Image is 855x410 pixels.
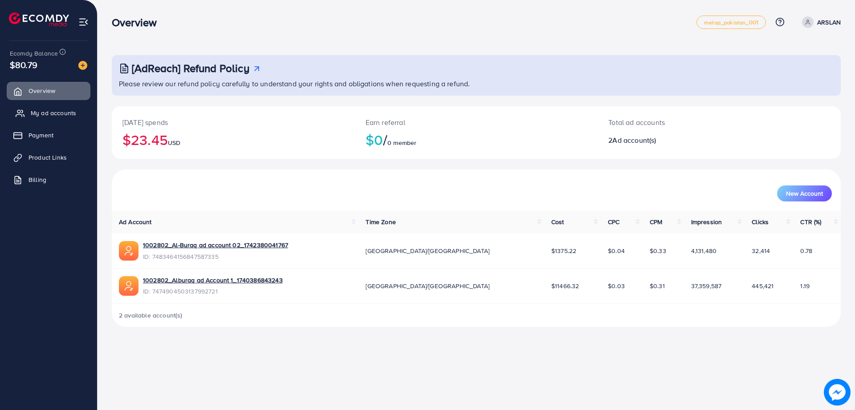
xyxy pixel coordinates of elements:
span: 445,421 [752,281,774,290]
button: New Account [777,185,832,201]
span: Impression [691,217,722,226]
p: Total ad accounts [608,117,769,128]
span: 4,131,480 [691,246,717,255]
span: New Account [786,190,823,197]
img: menu [78,17,89,27]
span: $0.04 [608,246,625,255]
span: 0.78 [800,246,812,255]
img: ic-ads-acc.e4c84228.svg [119,276,138,296]
span: metap_pakistan_001 [704,20,758,25]
span: Billing [28,175,46,184]
h2: $23.45 [122,131,344,148]
a: ARSLAN [798,16,841,28]
span: My ad accounts [31,109,76,117]
span: ID: 7483464156847587335 [143,252,288,261]
h2: $0 [366,131,587,148]
span: ID: 7474904503137992721 [143,287,283,296]
span: Time Zone [366,217,395,226]
span: Cost [551,217,564,226]
a: Product Links [7,149,90,166]
span: $0.33 [650,246,666,255]
span: 1.19 [800,281,810,290]
img: logo [9,12,69,26]
span: CTR (%) [800,217,821,226]
span: 37,359,587 [691,281,722,290]
h3: [AdReach] Refund Policy [132,62,249,75]
span: 2 available account(s) [119,311,183,320]
span: $11466.32 [551,281,579,290]
span: Ad Account [119,217,152,226]
span: 0 member [387,138,416,147]
p: [DATE] spends [122,117,344,128]
span: 32,414 [752,246,770,255]
span: [GEOGRAPHIC_DATA]/[GEOGRAPHIC_DATA] [366,246,489,255]
span: Ecomdy Balance [10,49,58,58]
span: Overview [28,86,55,95]
img: image [78,61,87,70]
span: Clicks [752,217,769,226]
span: [GEOGRAPHIC_DATA]/[GEOGRAPHIC_DATA] [366,281,489,290]
span: $80.79 [10,58,37,71]
span: $1375.22 [551,246,576,255]
span: Ad account(s) [612,135,656,145]
a: metap_pakistan_001 [696,16,766,29]
h2: 2 [608,136,769,145]
span: Payment [28,131,53,140]
span: $0.03 [608,281,625,290]
img: ic-ads-acc.e4c84228.svg [119,241,138,261]
p: ARSLAN [817,17,841,28]
a: 1002802_Alburaq ad Account 1_1740386843243 [143,276,283,285]
p: Earn referral [366,117,587,128]
span: Product Links [28,153,67,162]
span: USD [168,138,180,147]
span: / [383,129,387,150]
a: Overview [7,82,90,100]
a: 1002802_Al-Buraq ad account 02_1742380041767 [143,241,288,249]
img: image [824,379,851,406]
span: CPM [650,217,662,226]
h3: Overview [112,16,164,29]
p: Please review our refund policy carefully to understand your rights and obligations when requesti... [119,78,835,89]
span: $0.31 [650,281,665,290]
span: CPC [608,217,619,226]
a: My ad accounts [7,104,90,122]
a: Billing [7,171,90,189]
a: Payment [7,126,90,144]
